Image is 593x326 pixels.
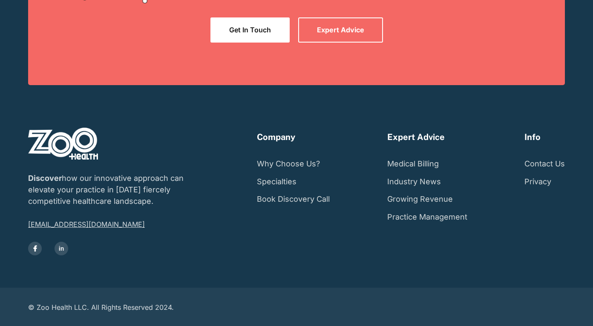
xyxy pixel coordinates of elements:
[257,155,320,173] a: Why Choose Us?
[28,174,62,183] strong: Discover
[28,242,42,255] a: 
[387,132,445,142] h6: Expert Advice
[387,173,441,191] a: Industry News
[28,220,145,229] a: [EMAIL_ADDRESS][DOMAIN_NAME]
[387,155,439,173] a: Medical Billing
[524,173,551,191] a: Privacy
[257,190,330,208] a: Book Discovery Call
[257,132,295,142] h6: Company
[257,173,296,191] a: Specialties
[55,242,68,255] a: in
[387,190,453,208] a: Growing Revenue
[524,155,565,173] a: Contact Us
[28,172,200,207] p: how our innovative approach can elevate your practice in [DATE] fiercely competitive healthcare l...
[28,302,296,313] div: © Zoo Health LLC. All Rights Reserved 2024.
[298,17,383,43] a: Expert Advice
[524,132,541,142] h6: Info
[210,17,290,43] a: Get In Touch
[387,208,467,226] a: Practice Management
